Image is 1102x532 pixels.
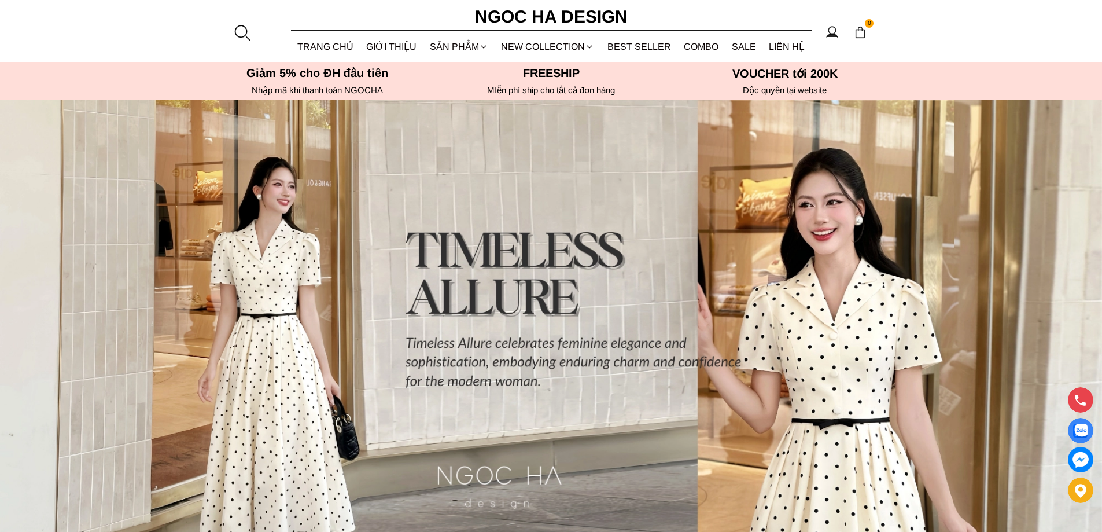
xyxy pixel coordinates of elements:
[1073,424,1088,438] img: Display image
[360,31,423,62] a: GIỚI THIỆU
[291,31,360,62] a: TRANG CHỦ
[854,26,867,39] img: img-CART-ICON-ksit0nf1
[1068,447,1093,472] a: messenger
[423,31,495,62] div: SẢN PHẨM
[523,67,580,79] font: Freeship
[865,19,874,28] span: 0
[672,85,898,96] h6: Độc quyền tại website
[252,85,383,95] font: Nhập mã khi thanh toán NGOCHA
[465,3,638,31] a: Ngoc Ha Design
[677,31,725,62] a: Combo
[1068,418,1093,443] a: Display image
[246,67,388,79] font: Giảm 5% cho ĐH đầu tiên
[725,31,763,62] a: SALE
[601,31,678,62] a: BEST SELLER
[438,85,665,96] h6: MIễn phí ship cho tất cả đơn hàng
[672,67,898,80] h5: VOUCHER tới 200K
[762,31,812,62] a: LIÊN HỆ
[495,31,601,62] a: NEW COLLECTION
